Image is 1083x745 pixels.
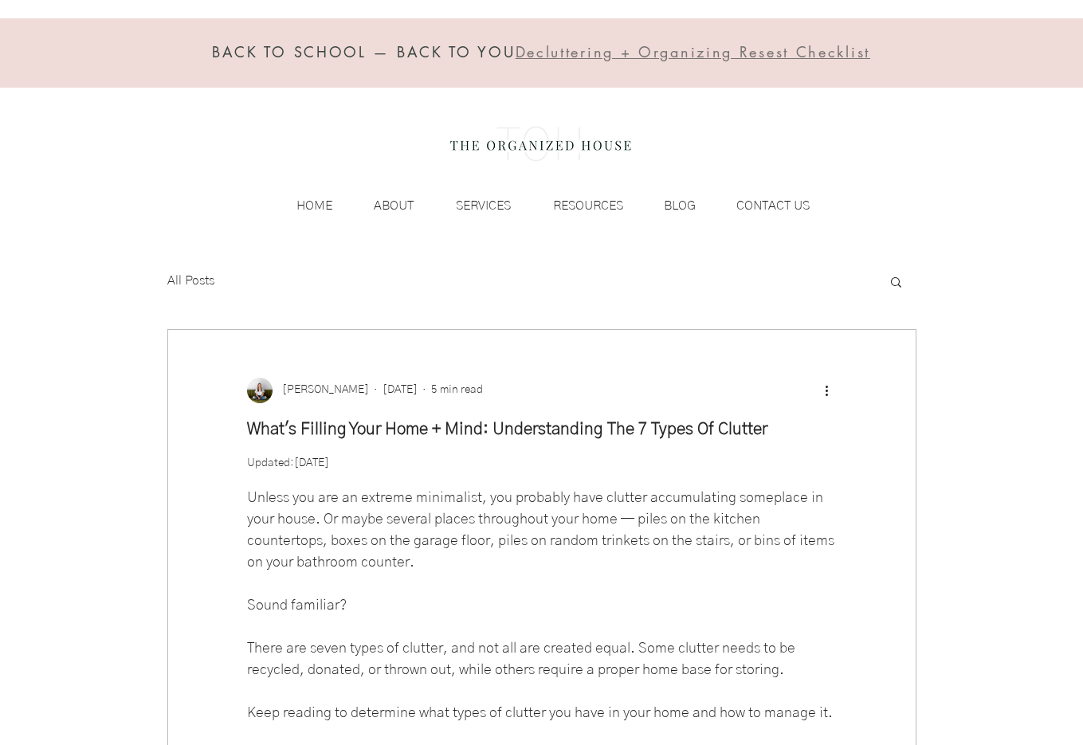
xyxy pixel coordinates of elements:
span: BACK TO SCHOOL — BACK TO YOU [212,42,516,61]
a: All Posts [167,272,214,289]
p: SERVICES [448,194,519,218]
a: Decluttering + Organizing Resest Checklist [516,46,870,61]
span: Sound familiar? [247,598,347,613]
span: Keep reading to determine what types of clutter you have in your home and how to manage it. [247,706,833,720]
p: ABOUT [366,194,422,218]
a: RESOURCES [519,194,631,218]
p: Updated: [247,455,837,472]
nav: Blog [165,249,873,313]
a: BLOG [631,194,704,218]
a: SERVICES [422,194,519,218]
span: Apr 3, 2024 [294,457,329,469]
nav: Site [264,194,818,218]
img: the organized house [443,112,638,176]
h1: What's Filling Your Home + Mind: Understanding The 7 Types Of Clutter [247,418,837,441]
span: Unless you are an extreme minimalist, you probably have clutter accumulating someplace in your ho... [247,491,838,570]
p: RESOURCES [545,194,631,218]
p: HOME [288,194,340,218]
a: CONTACT US [704,194,818,218]
span: There are seven types of clutter, and not all are created equal. Some clutter needs to be recycle... [247,641,799,677]
p: BLOG [656,194,704,218]
a: ABOUT [340,194,422,218]
div: Search [889,275,904,288]
p: CONTACT US [728,194,818,218]
a: HOME [264,194,340,218]
span: 5 min read [431,384,483,395]
span: Decluttering + Organizing Resest Checklist [516,42,870,61]
span: Nov 30, 2022 [383,384,418,395]
button: More actions [818,381,837,400]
